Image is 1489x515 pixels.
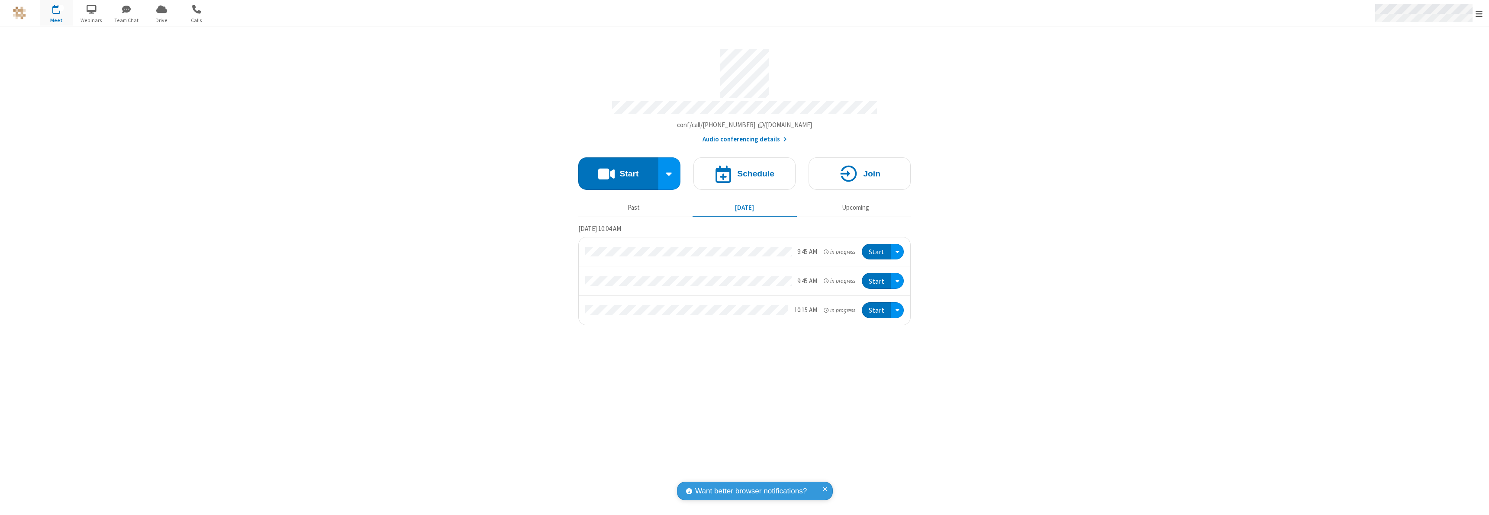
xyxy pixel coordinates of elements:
[619,170,638,178] h4: Start
[824,306,855,314] em: in progress
[891,302,904,318] div: Open menu
[578,157,658,190] button: Start
[695,486,807,497] span: Want better browser notifications?
[693,157,796,190] button: Schedule
[578,43,911,144] section: Account details
[891,273,904,289] div: Open menu
[862,302,891,318] button: Start
[58,5,64,11] div: 3
[703,134,787,144] button: Audio conferencing details
[803,199,908,216] button: Upcoming
[863,170,880,178] h4: Join
[737,170,774,178] h4: Schedule
[824,277,855,285] em: in progress
[145,16,178,24] span: Drive
[658,157,681,190] div: Start conference options
[677,121,812,129] span: Copy my meeting room link
[180,16,213,24] span: Calls
[578,224,911,325] section: Today's Meetings
[578,224,621,233] span: [DATE] 10:04 AM
[677,120,812,130] button: Copy my meeting room linkCopy my meeting room link
[797,276,817,286] div: 9:45 AM
[13,6,26,19] img: QA Selenium DO NOT DELETE OR CHANGE
[40,16,73,24] span: Meet
[862,244,891,260] button: Start
[110,16,143,24] span: Team Chat
[862,273,891,289] button: Start
[693,199,797,216] button: [DATE]
[809,157,911,190] button: Join
[891,244,904,260] div: Open menu
[1467,493,1483,509] iframe: Chat
[824,248,855,256] em: in progress
[75,16,108,24] span: Webinars
[582,199,686,216] button: Past
[794,305,817,315] div: 10:15 AM
[797,247,817,257] div: 9:45 AM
